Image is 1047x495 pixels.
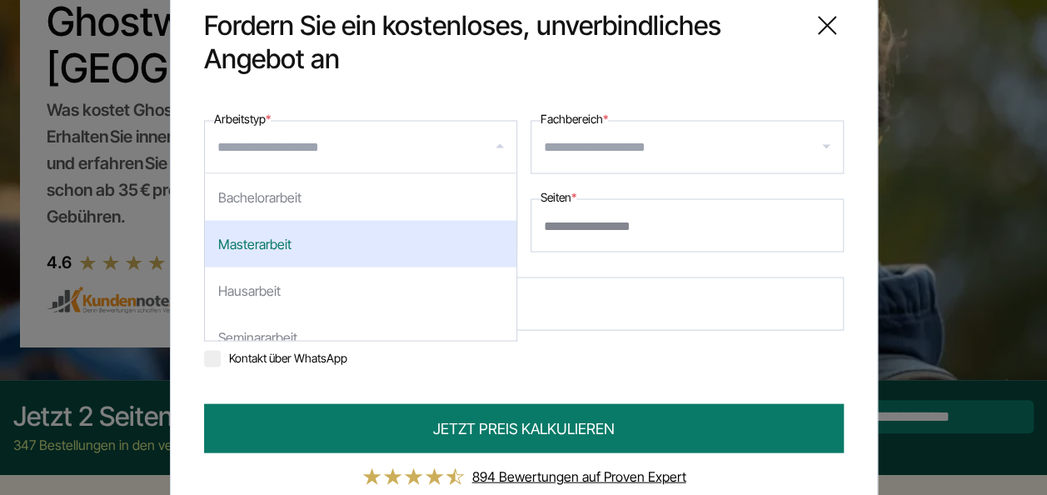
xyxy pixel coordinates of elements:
[205,174,516,221] div: Bachelorarbeit
[433,417,615,440] span: JETZT PREIS KALKULIEREN
[214,109,271,129] label: Arbeitstyp
[541,109,608,129] label: Fachbereich
[205,221,516,267] div: Masterarbeit
[472,468,686,485] a: 894 Bewertungen auf Proven Expert
[205,267,516,314] div: Hausarbeit
[205,314,516,361] div: Seminararbeit
[541,187,576,207] label: Seiten
[204,9,797,76] span: Fordern Sie ein kostenloses, unverbindliches Angebot an
[204,351,347,365] label: Kontakt über WhatsApp
[204,404,844,453] button: JETZT PREIS KALKULIEREN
